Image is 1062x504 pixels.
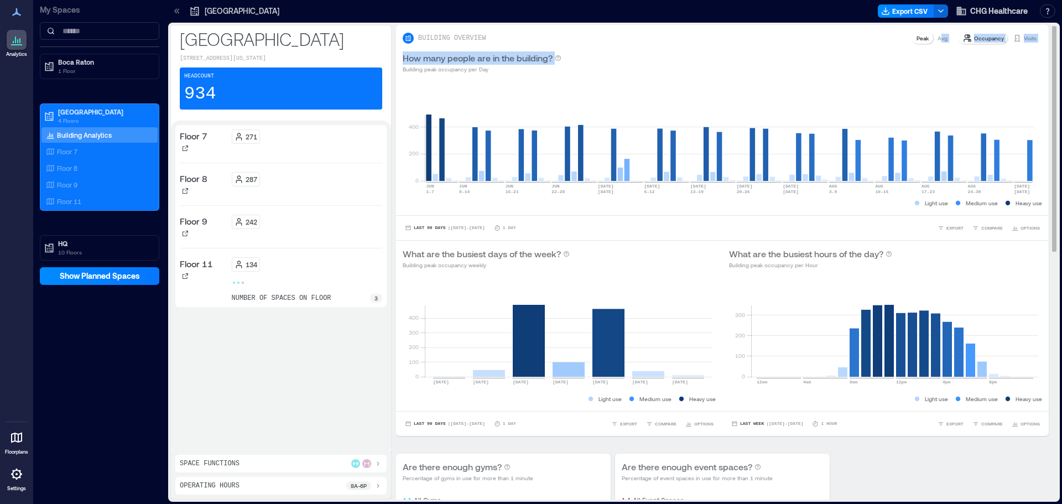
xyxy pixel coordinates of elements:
[598,189,614,194] text: [DATE]
[58,107,151,116] p: [GEOGRAPHIC_DATA]
[506,184,514,189] text: JUN
[551,189,565,194] text: 22-28
[968,184,976,189] text: AUG
[694,420,714,427] span: OPTIONS
[6,51,27,58] p: Analytics
[403,474,533,482] p: Percentage of gyms in use for more than 1 minute
[803,380,811,385] text: 4am
[622,474,773,482] p: Percentage of event spaces in use for more than 1 minute
[180,54,382,63] p: [STREET_ADDRESS][US_STATE]
[246,260,257,269] p: 134
[598,394,622,403] p: Light use
[40,267,159,285] button: Show Planned Spaces
[374,294,378,303] p: 3
[690,184,706,189] text: [DATE]
[58,66,151,75] p: 1 Floor
[184,83,216,105] p: 934
[737,184,753,189] text: [DATE]
[551,184,560,189] text: JUN
[735,311,745,318] tspan: 300
[1016,199,1042,207] p: Heavy use
[180,215,207,228] p: Floor 9
[184,72,214,81] p: Headcount
[58,116,151,125] p: 4 Floors
[1021,225,1040,231] span: OPTIONS
[40,4,159,15] p: My Spaces
[829,184,837,189] text: AUG
[783,189,799,194] text: [DATE]
[409,150,419,157] tspan: 200
[620,420,637,427] span: EXPORT
[459,189,470,194] text: 8-14
[922,189,935,194] text: 17-23
[180,129,207,143] p: Floor 7
[729,261,892,269] p: Building peak occupancy per Hour
[232,294,331,303] p: number of spaces on floor
[783,184,799,189] text: [DATE]
[875,189,888,194] text: 10-16
[473,380,489,385] text: [DATE]
[3,27,30,61] a: Analytics
[925,199,948,207] p: Light use
[917,34,929,43] p: Peak
[180,28,382,50] p: [GEOGRAPHIC_DATA]
[896,380,907,385] text: 12pm
[58,248,151,257] p: 10 Floors
[922,184,930,189] text: AUG
[513,380,529,385] text: [DATE]
[639,394,671,403] p: Medium use
[1016,394,1042,403] p: Heavy use
[1009,418,1042,429] button: OPTIONS
[935,418,966,429] button: EXPORT
[1009,222,1042,233] button: OPTIONS
[403,51,553,65] p: How many people are in the building?
[409,314,419,321] tspan: 400
[644,189,654,194] text: 6-12
[403,65,561,74] p: Building peak occupancy per Day
[415,373,419,380] tspan: 0
[609,418,639,429] button: EXPORT
[683,418,716,429] button: OPTIONS
[970,222,1005,233] button: COMPARE
[409,329,419,336] tspan: 300
[644,184,660,189] text: [DATE]
[938,34,948,43] p: Avg
[205,6,279,17] p: [GEOGRAPHIC_DATA]
[3,461,30,495] a: Settings
[7,485,26,492] p: Settings
[946,420,964,427] span: EXPORT
[1014,184,1030,189] text: [DATE]
[966,199,998,207] p: Medium use
[403,261,570,269] p: Building peak occupancy weekly
[246,175,257,184] p: 287
[1021,420,1040,427] span: OPTIONS
[58,239,151,248] p: HQ
[968,189,981,194] text: 24-30
[246,217,257,226] p: 242
[925,394,948,403] p: Light use
[409,123,419,130] tspan: 400
[829,189,837,194] text: 3-9
[403,460,502,474] p: Are there enough gyms?
[598,184,614,189] text: [DATE]
[935,222,966,233] button: EXPORT
[426,184,434,189] text: JUN
[644,418,679,429] button: COMPARE
[729,418,805,429] button: Last Week |[DATE]-[DATE]
[966,394,998,403] p: Medium use
[970,6,1028,17] span: CHG Healthcare
[735,332,745,339] tspan: 200
[180,459,240,468] p: Space Functions
[415,177,419,184] tspan: 0
[878,4,934,18] button: Export CSV
[592,380,608,385] text: [DATE]
[246,132,257,141] p: 271
[426,189,434,194] text: 1-7
[57,147,77,156] p: Floor 7
[351,481,367,490] p: 8a - 6p
[729,247,883,261] p: What are the busiest hours of the day?
[409,344,419,350] tspan: 200
[409,358,419,365] tspan: 100
[459,184,467,189] text: JUN
[433,380,449,385] text: [DATE]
